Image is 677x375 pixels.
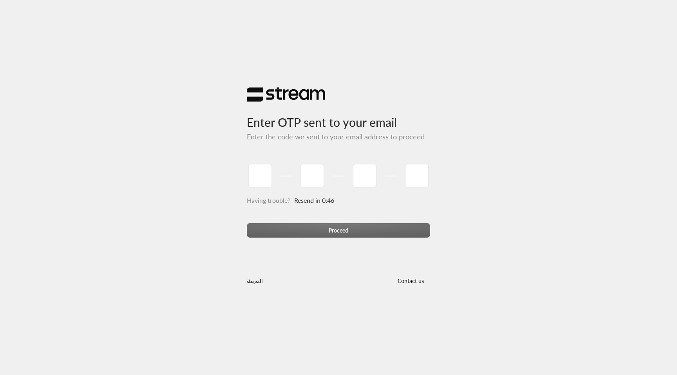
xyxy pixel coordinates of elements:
h5: Enter the code we sent to your email address to proceed [247,133,430,141]
a: العربية [247,273,263,288]
img: Stream Logo [247,87,325,102]
span: Having trouble? [247,197,290,204]
button: Contact us [391,273,430,288]
h3: Enter OTP sent to your email [247,102,430,129]
a: Contact us [391,278,430,284]
span: Resend in 0:46 [294,197,334,204]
